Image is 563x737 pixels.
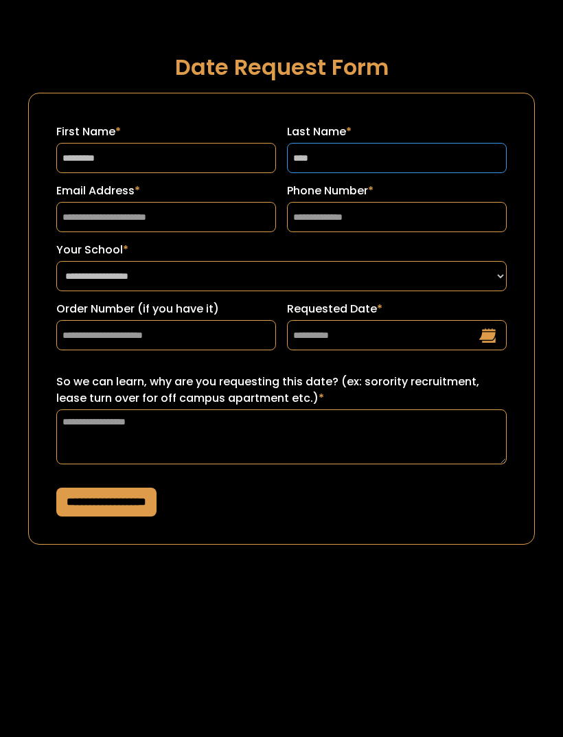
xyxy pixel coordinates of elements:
form: Request a Date Form [28,93,535,545]
label: So we can learn, why are you requesting this date? (ex: sorority recruitment, lease turn over for... [56,374,507,407]
label: Phone Number [287,183,507,199]
label: Order Number (if you have it) [56,301,276,317]
label: First Name [56,124,276,140]
label: Requested Date [287,301,507,317]
label: Your School [56,242,507,258]
label: Last Name [287,124,507,140]
label: Email Address [56,183,276,199]
h1: Date Request Form [28,55,535,79]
